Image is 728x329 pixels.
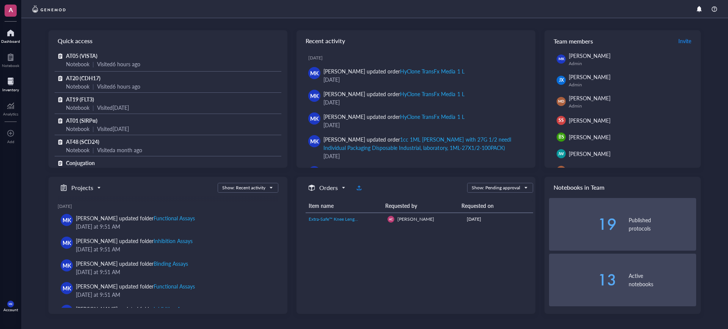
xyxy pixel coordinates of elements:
div: Visited [DATE] [97,125,129,133]
a: MK[PERSON_NAME] updated folderFunctional Assays[DATE] at 9:51 AM [58,279,278,302]
div: Visited 6 hours ago [97,60,140,68]
div: Inventory [2,87,19,92]
div: [PERSON_NAME] updated folder [76,214,195,222]
a: MK[PERSON_NAME] updated folderInhibition Assays[DATE] at 9:51 AM [58,234,278,256]
div: | [93,103,94,112]
div: [PERSON_NAME] updated order [323,67,464,75]
a: Dashboard [1,27,20,44]
div: Functional Assays [154,282,195,290]
a: Notebook [2,51,19,68]
span: MK [63,216,71,224]
div: Published protocols [629,216,696,232]
a: Extra-Safe™ Knee Length Labcoats with 3 Pockets [309,216,381,223]
span: Extra-Safe™ Knee Length Labcoats with 3 Pockets [309,216,408,222]
div: [PERSON_NAME] updated folder [76,237,193,245]
div: Admin [569,61,693,67]
span: [PERSON_NAME] [569,73,610,81]
div: Team members [544,30,701,51]
div: | [93,146,94,154]
span: MK [310,69,319,77]
span: MK [310,137,319,145]
div: Add [7,139,14,144]
span: Invite [678,37,691,45]
div: [DATE] at 9:51 AM [76,222,272,231]
div: Active notebooks [629,271,696,288]
div: Visited 6 hours ago [97,82,140,90]
div: Notebook [66,82,89,90]
div: [PERSON_NAME] updated order [323,112,464,121]
th: Requested by [382,199,459,213]
span: [PERSON_NAME] [569,117,610,124]
a: MK[PERSON_NAME] updated folderBinding Assays[DATE] at 9:51 AM [58,256,278,279]
span: Conjugation [66,159,95,167]
div: Notebook [66,125,89,133]
span: [PERSON_NAME] [569,94,610,102]
div: Visited [DATE] [97,103,129,112]
th: Item name [306,199,382,213]
span: [PERSON_NAME] [569,167,610,174]
div: Notebooks in Team [544,177,701,198]
div: [DATE] [58,203,278,209]
div: HyClone TransFx Media 1 L [400,90,464,98]
span: MK [9,302,13,306]
a: MK[PERSON_NAME] updated orderHyClone TransFx Media 1 L[DATE] [303,64,529,87]
span: MK [63,261,71,270]
div: [PERSON_NAME] updated folder [76,259,188,268]
span: MK [310,114,319,123]
span: BS [559,134,564,140]
span: AT19 (FLT3) [66,95,94,103]
span: A [9,5,13,14]
a: Analytics [3,100,18,116]
div: Notebook [66,103,89,112]
div: [DATE] [323,121,523,129]
span: MK [63,284,71,292]
a: Inventory [2,75,19,92]
button: Invite [678,35,692,47]
div: 13 [549,272,617,287]
div: Admin [569,103,693,109]
div: Quick access [49,30,287,51]
a: MK[PERSON_NAME] updated order1cc 1ML [PERSON_NAME] with 27G 1/2 needl Individual Packaging Dispos... [303,132,529,163]
div: Binding Assays [154,260,188,267]
div: | [93,82,94,90]
div: 19 [549,217,617,232]
div: Account [3,307,18,312]
span: MD [558,99,564,104]
div: Notebook [66,146,89,154]
span: JX [559,77,564,84]
span: MK [558,56,564,62]
div: | [93,60,94,68]
div: [DATE] at 9:51 AM [76,290,272,299]
div: [DATE] [323,98,523,106]
a: MK[PERSON_NAME] updated orderHyClone TransFx Media 1 L[DATE] [303,87,529,109]
div: [DATE] [323,75,523,84]
span: SS [559,117,564,124]
img: genemod-logo [30,5,67,14]
span: AC [389,217,393,221]
span: [PERSON_NAME] [569,133,610,141]
div: [PERSON_NAME] updated order [323,90,464,98]
div: HyClone TransFx Media 1 L [400,67,464,75]
div: [DATE] at 9:51 AM [76,268,272,276]
div: [PERSON_NAME] updated order [323,135,523,152]
div: Notebook [66,60,89,68]
span: AT48 (SCD24) [66,138,99,145]
span: MK [63,239,71,247]
div: Show: Pending approval [472,184,520,191]
div: HyClone TransFx Media 1 L [400,113,464,120]
div: [DATE] [308,55,529,61]
span: MK [310,92,319,100]
a: MK[PERSON_NAME] updated orderHyClone TransFx Media 1 L[DATE] [303,109,529,132]
div: Show: Recent activity [222,184,265,191]
div: [PERSON_NAME] updated folder [76,282,195,290]
div: 1cc 1ML [PERSON_NAME] with 27G 1/2 needl Individual Packaging Disposable Industrial, laboratory, ... [323,136,511,151]
div: [DATE] [467,216,530,223]
div: Notebook [2,63,19,68]
div: Analytics [3,112,18,116]
span: AT05 (VISTA) [66,52,97,59]
div: Inhibition Assays [154,237,193,245]
span: AE [559,167,564,174]
th: Requested on [458,199,526,213]
a: MK[PERSON_NAME] updated folderFunctional Assays[DATE] at 9:51 AM [58,211,278,234]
